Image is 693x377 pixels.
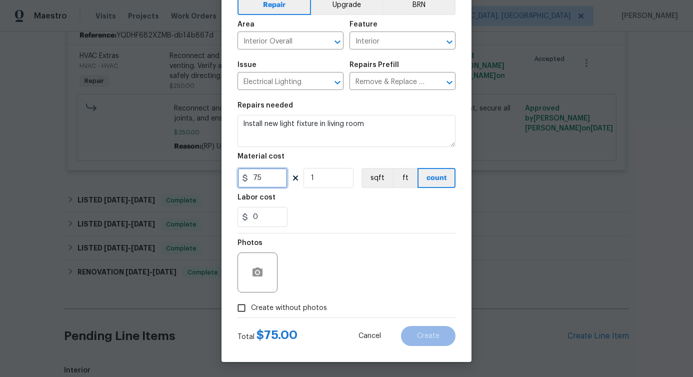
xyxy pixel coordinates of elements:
[237,21,254,28] h5: Area
[330,35,344,49] button: Open
[417,332,439,340] span: Create
[392,168,417,188] button: ft
[349,21,377,28] h5: Feature
[417,168,455,188] button: count
[237,61,256,68] h5: Issue
[330,75,344,89] button: Open
[361,168,392,188] button: sqft
[237,115,455,147] textarea: Install new light fixture in living room
[349,61,399,68] h5: Repairs Prefill
[256,329,297,341] span: $ 75.00
[237,194,275,201] h5: Labor cost
[237,153,284,160] h5: Material cost
[401,326,455,346] button: Create
[251,303,327,313] span: Create without photos
[237,102,293,109] h5: Repairs needed
[342,326,397,346] button: Cancel
[442,35,456,49] button: Open
[237,239,262,246] h5: Photos
[358,332,381,340] span: Cancel
[442,75,456,89] button: Open
[237,330,297,342] div: Total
